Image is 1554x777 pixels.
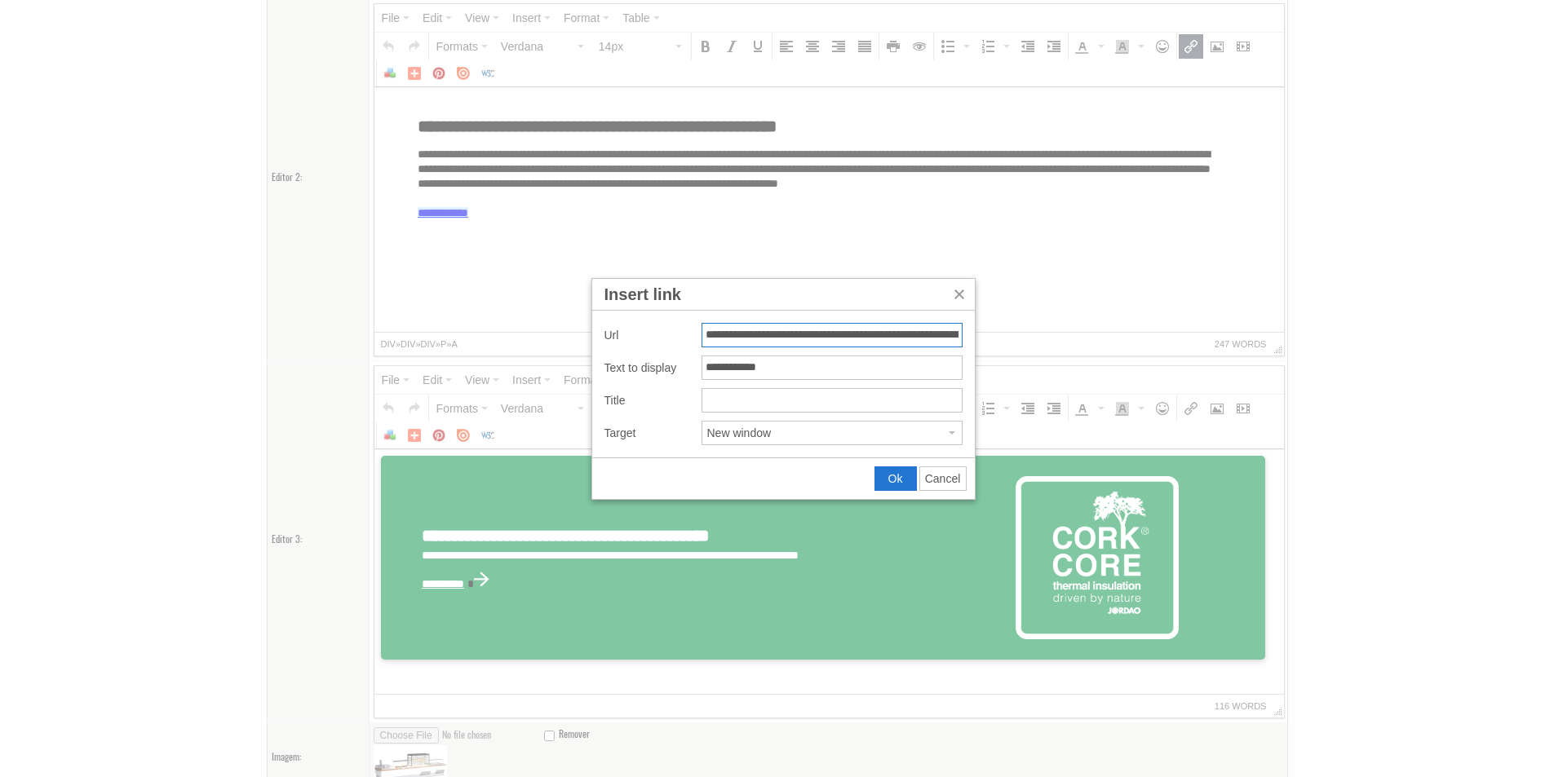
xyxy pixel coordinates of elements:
span: Cancel [925,472,961,485]
label: Title [604,394,702,407]
div: Insert link [591,278,976,500]
span: Ok [888,472,903,485]
label: Text to display [604,361,702,374]
span: New window [707,426,772,439]
label: Target [604,426,702,439]
img: seta-direita-branco.png [100,121,116,138]
label: Url [604,329,702,342]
